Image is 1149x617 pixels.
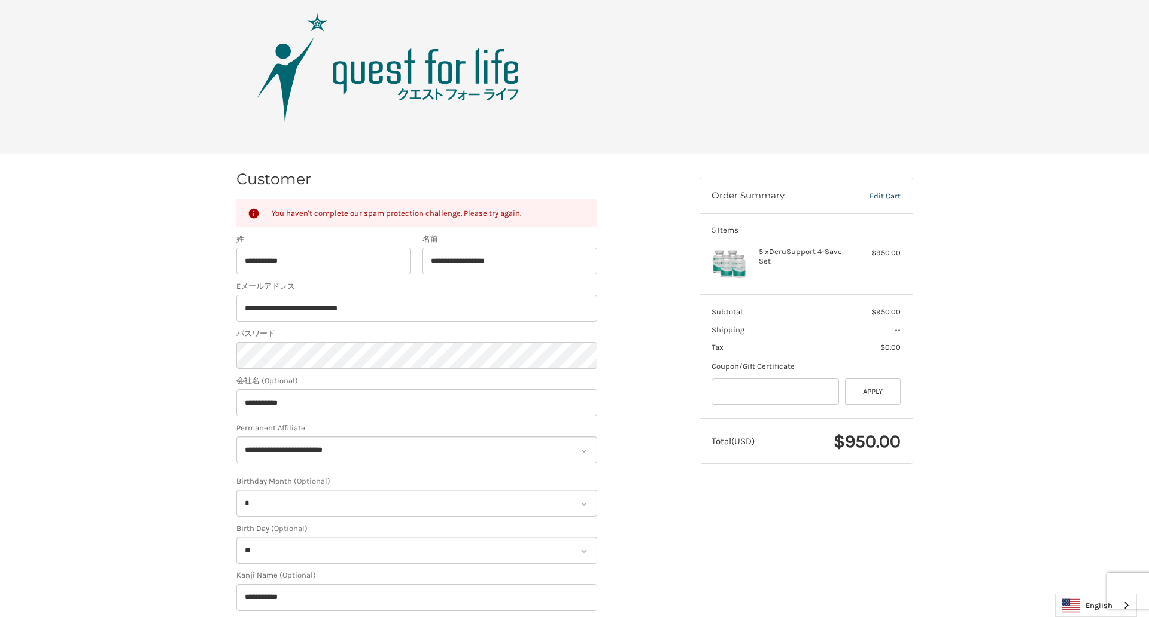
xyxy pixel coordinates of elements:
label: Kanji Name [236,569,597,581]
span: $950.00 [871,307,901,316]
small: (Optional) [262,376,298,385]
h3: 5 Items [712,225,901,235]
a: Edit Cart [844,190,901,202]
span: $950.00 [834,430,901,452]
input: Gift Certificate or Coupon Code [712,378,839,405]
label: パスワード [236,328,597,340]
small: (Optional) [294,477,330,485]
small: (Optional) [279,570,316,579]
div: $950.00 [853,247,901,259]
small: (Optional) [271,524,308,533]
span: Total (USD) [712,436,755,447]
label: 名前 [422,233,597,245]
label: 会社名 [236,375,597,387]
img: Quest Group [239,11,538,130]
div: You haven't complete our spam protection challenge. Please try again. [272,207,586,219]
h2: Customer [236,170,311,188]
span: Subtotal [712,307,743,316]
label: Birth Day [236,523,597,534]
span: $0.00 [880,343,901,352]
h4: 5 x DeruSupport 4-Save Set [759,247,850,267]
label: 姓 [236,233,411,245]
span: Shipping [712,325,744,334]
label: Birthday Month [236,475,597,487]
label: Permanent Affiliate [236,422,597,434]
h3: Order Summary [712,190,844,202]
button: Apply [845,378,901,405]
div: Coupon/Gift Certificate [712,361,901,372]
span: -- [895,325,901,334]
label: Eメールアドレス [236,280,597,292]
span: Tax [712,343,724,352]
